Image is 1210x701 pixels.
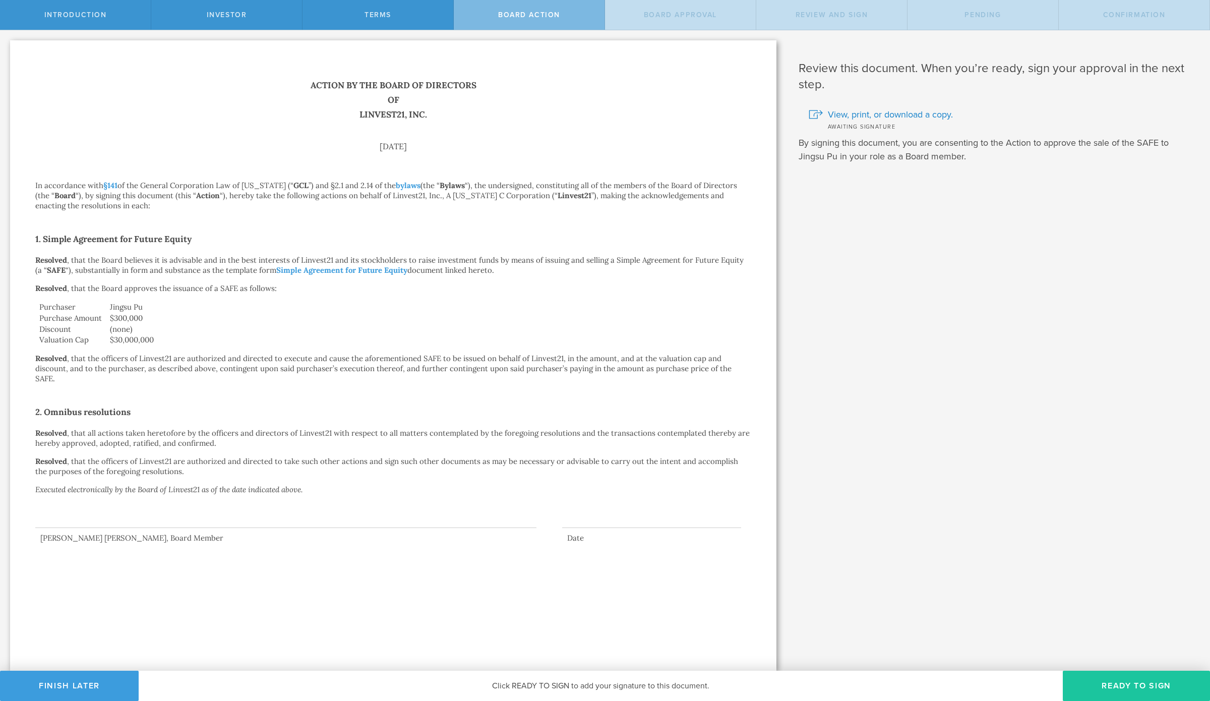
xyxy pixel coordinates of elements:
[492,681,709,691] span: Click READY TO SIGN to add your signature to this document.
[106,324,751,335] td: (none)
[35,255,67,265] strong: Resolved
[103,181,117,190] a: §141
[35,456,751,477] p: , that the officers of Linvest21 are authorized and directed to take such other actions and sign ...
[558,191,591,200] strong: Linvest21
[1103,11,1166,19] span: Confirmation
[964,11,1001,19] span: Pending
[35,428,751,448] p: , that all actions taken heretofore by the officers and directors of Linvest21 with respect to al...
[35,181,751,211] p: In accordance with of the General Corporation Law of [US_STATE] (“ ”) and §2.1 and 2.14 of the (t...
[293,181,309,190] strong: GCL
[35,283,751,294] p: , that the Board approves the issuance of a SAFE as follows:
[35,78,751,122] h1: Action by the Board of Directors of Linvest21, Inc.
[196,191,220,200] strong: Action
[44,11,107,19] span: Introduction
[498,11,560,19] span: Board Action
[799,61,1195,93] h1: Review this document. When you’re ready, sign your approval in the next step.
[35,354,67,363] strong: Resolved
[35,334,106,345] td: Valuation Cap
[35,404,751,420] h2: 2. Omnibus resolutions
[828,108,953,121] span: View, print, or download a copy.
[35,485,302,494] em: Executed electronically by the Board of Linvest21 as of the date indicated above.
[54,191,76,200] strong: Board
[35,354,751,384] p: , that the officers of Linvest21 are authorized and directed to execute and cause the aforementio...
[644,11,717,19] span: Board Approval
[396,181,420,190] a: bylaws
[35,231,751,247] h2: 1. Simple Agreement for Future Equity
[35,255,751,275] p: , that the Board believes it is advisable and in the best interests of Linvest21 and its stockhol...
[35,302,106,313] td: Purchaser
[35,313,106,324] td: Purchase Amount
[562,533,741,543] div: Date
[207,11,247,19] span: Investor
[809,121,1195,131] div: Awaiting signature
[106,313,751,324] td: $300,000
[35,533,536,543] div: [PERSON_NAME] [PERSON_NAME], Board Member
[35,324,106,335] td: Discount
[35,456,67,466] strong: Resolved
[276,265,407,275] a: Simple Agreement for Future Equity
[796,11,868,19] span: Review and Sign
[106,302,751,313] td: Jingsu Pu
[47,265,66,275] strong: SAFE
[440,181,465,190] strong: Bylaws
[35,428,67,438] strong: Resolved
[35,142,751,150] div: [DATE]
[365,11,391,19] span: terms
[1063,671,1210,701] button: Ready to Sign
[106,334,751,345] td: $30,000,000
[799,136,1195,163] p: By signing this document, you are consenting to the Action to approve the sale of the SAFE to Jin...
[35,283,67,293] strong: Resolved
